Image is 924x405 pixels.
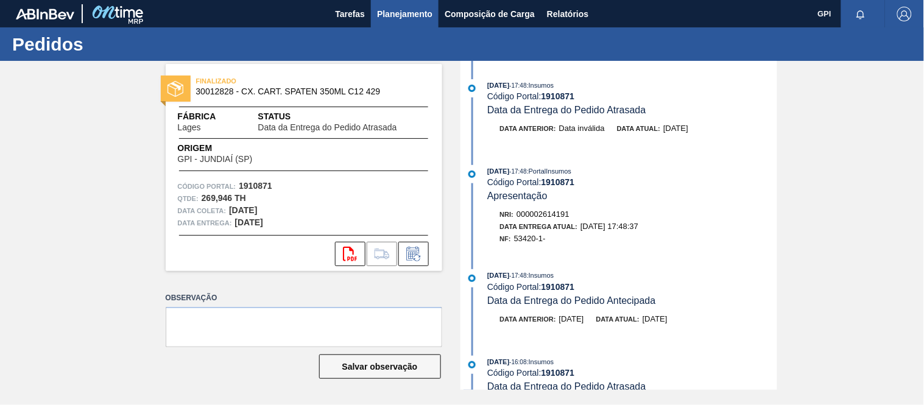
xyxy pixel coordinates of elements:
[580,222,638,231] span: [DATE] 17:48:37
[617,125,660,132] span: Data atual:
[487,82,509,89] span: [DATE]
[897,7,912,21] img: Logout
[367,242,397,266] div: Ir para Composição de Carga
[202,193,246,203] strong: 269,946 TH
[487,272,509,279] span: [DATE]
[487,295,656,306] span: Data da Entrega do Pedido Antecipada
[487,91,777,101] div: Código Portal:
[527,272,554,279] span: : Insumos
[841,5,880,23] button: Notificações
[559,314,584,323] span: [DATE]
[178,205,227,217] span: Data coleta:
[500,235,511,242] span: NF:
[468,85,476,92] img: atual
[239,181,272,191] strong: 1910871
[487,167,509,175] span: [DATE]
[500,315,556,323] span: Data anterior:
[510,272,527,279] span: - 17:48
[510,82,527,89] span: - 17:48
[541,368,575,378] strong: 1910871
[510,359,527,365] span: - 16:08
[547,7,588,21] span: Relatórios
[335,242,365,266] div: Abrir arquivo PDF
[178,123,201,132] span: Lages
[235,217,263,227] strong: [DATE]
[258,123,397,132] span: Data da Entrega do Pedido Atrasada
[487,358,509,365] span: [DATE]
[487,368,777,378] div: Código Portal:
[196,75,367,87] span: FINALIZADO
[596,315,640,323] span: Data atual:
[468,275,476,282] img: atual
[559,124,605,133] span: Data inválida
[500,125,556,132] span: Data anterior:
[643,314,668,323] span: [DATE]
[445,7,535,21] span: Composição de Carga
[527,167,571,175] span: : PortalInsumos
[178,155,253,164] span: GPI - JUNDIAÍ (SP)
[196,87,417,96] span: 30012828 - CX. CART. SPATEN 350ML C12 429
[527,358,554,365] span: : Insumos
[229,205,257,215] strong: [DATE]
[178,217,232,229] span: Data entrega:
[500,211,514,218] span: Nri:
[468,361,476,368] img: atual
[16,9,74,19] img: TNhmsLtSVTkK8tSr43FrP2fwEKptu5GPRR3wAAAABJRU5ErkJggg==
[510,168,527,175] span: - 17:48
[258,110,430,123] span: Status
[377,7,432,21] span: Planejamento
[178,180,236,192] span: Código Portal:
[541,177,575,187] strong: 1910871
[178,192,199,205] span: Qtde :
[527,82,554,89] span: : Insumos
[398,242,429,266] div: Informar alteração no pedido
[335,7,365,21] span: Tarefas
[12,37,228,51] h1: Pedidos
[178,142,287,155] span: Origem
[487,381,646,392] span: Data da Entrega do Pedido Atrasada
[541,91,575,101] strong: 1910871
[663,124,688,133] span: [DATE]
[500,223,578,230] span: Data Entrega Atual:
[319,354,441,379] button: Salvar observação
[468,171,476,178] img: atual
[168,81,183,97] img: status
[541,282,575,292] strong: 1910871
[166,289,442,307] label: Observação
[487,191,548,201] span: Apresentação
[517,210,570,219] span: 000002614191
[487,177,777,187] div: Código Portal:
[487,282,777,292] div: Código Portal:
[487,105,646,115] span: Data da Entrega do Pedido Atrasada
[178,110,239,123] span: Fábrica
[514,234,546,243] span: 53420-1-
